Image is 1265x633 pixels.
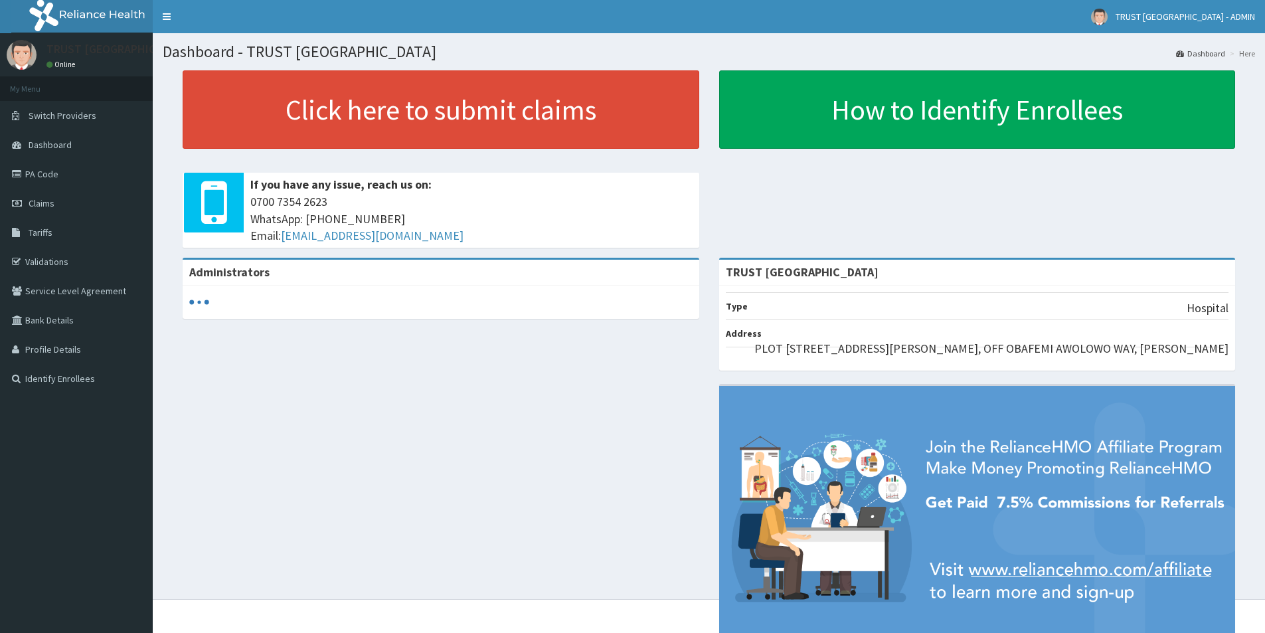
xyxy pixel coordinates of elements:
span: Tariffs [29,226,52,238]
span: Dashboard [29,139,72,151]
a: Dashboard [1176,48,1225,59]
b: If you have any issue, reach us on: [250,177,432,192]
span: Claims [29,197,54,209]
svg: audio-loading [189,292,209,312]
li: Here [1226,48,1255,59]
p: Hospital [1187,300,1228,317]
a: Click here to submit claims [183,70,699,149]
a: How to Identify Enrollees [719,70,1236,149]
span: Switch Providers [29,110,96,122]
p: TRUST [GEOGRAPHIC_DATA] - ADMIN [46,43,236,55]
b: Administrators [189,264,270,280]
a: [EMAIL_ADDRESS][DOMAIN_NAME] [281,228,464,243]
h1: Dashboard - TRUST [GEOGRAPHIC_DATA] [163,43,1255,60]
a: Online [46,60,78,69]
b: Type [726,300,748,312]
span: TRUST [GEOGRAPHIC_DATA] - ADMIN [1116,11,1255,23]
p: PLOT [STREET_ADDRESS][PERSON_NAME], OFF OBAFEMI AWOLOWO WAY, [PERSON_NAME] [754,340,1228,357]
span: 0700 7354 2623 WhatsApp: [PHONE_NUMBER] Email: [250,193,693,244]
img: User Image [1091,9,1108,25]
img: User Image [7,40,37,70]
strong: TRUST [GEOGRAPHIC_DATA] [726,264,879,280]
b: Address [726,327,762,339]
